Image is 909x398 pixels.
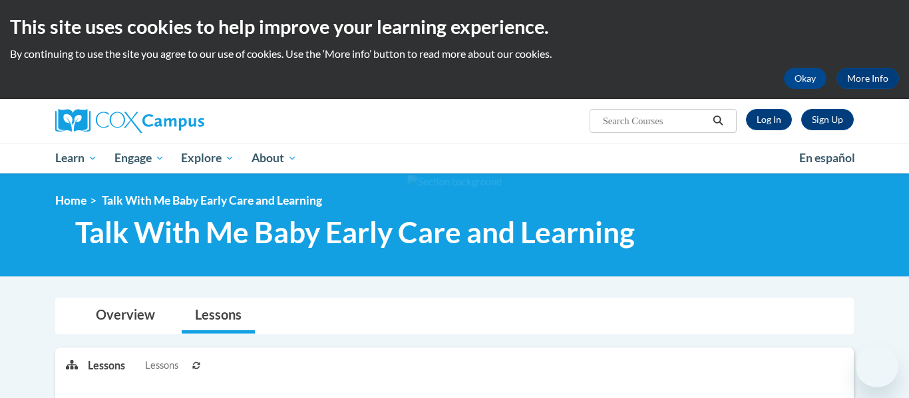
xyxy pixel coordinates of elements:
[55,109,204,133] img: Cox Campus
[708,113,728,129] button: Search
[106,143,173,173] a: Engage
[55,150,97,166] span: Learn
[791,144,864,172] a: En español
[55,193,87,207] a: Home
[801,109,854,130] a: Register
[83,298,168,334] a: Overview
[799,151,855,165] span: En español
[856,345,898,387] iframe: Button to launch messaging window
[746,109,792,130] a: Log In
[145,358,178,373] span: Lessons
[784,68,826,89] button: Okay
[10,13,899,40] h2: This site uses cookies to help improve your learning experience.
[88,358,125,373] p: Lessons
[75,215,635,250] span: Talk With Me Baby Early Care and Learning
[35,143,874,173] div: Main menu
[47,143,106,173] a: Learn
[55,109,308,133] a: Cox Campus
[181,150,234,166] span: Explore
[252,150,297,166] span: About
[10,47,899,61] p: By continuing to use the site you agree to our use of cookies. Use the ‘More info’ button to read...
[407,175,502,189] img: Section background
[182,298,255,334] a: Lessons
[836,68,899,89] a: More Info
[602,113,708,129] input: Search Courses
[102,193,322,207] span: Talk With Me Baby Early Care and Learning
[243,143,305,173] a: About
[172,143,243,173] a: Explore
[114,150,164,166] span: Engage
